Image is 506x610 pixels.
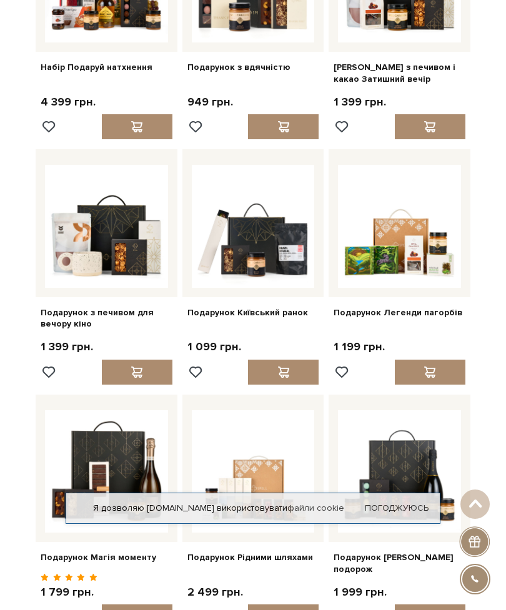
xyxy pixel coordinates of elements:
[41,585,97,599] p: 1 799 грн.
[41,62,172,73] a: Набір Подаруй натхнення
[41,95,96,109] p: 4 399 грн.
[41,307,172,330] a: Подарунок з печивом для вечору кіно
[187,95,233,109] p: 949 грн.
[334,340,385,354] p: 1 199 грн.
[287,503,344,513] a: файли cookie
[334,552,465,574] a: Подарунок [PERSON_NAME] подорож
[334,585,387,599] p: 1 999 грн.
[365,503,429,514] a: Погоджуюсь
[187,62,319,73] a: Подарунок з вдячністю
[41,552,172,563] a: Подарунок Магія моменту
[187,552,319,563] a: Подарунок Рідними шляхами
[187,307,319,318] a: Подарунок Київський ранок
[334,307,465,318] a: Подарунок Легенди пагорбів
[334,95,386,109] p: 1 399 грн.
[66,503,440,514] div: Я дозволяю [DOMAIN_NAME] використовувати
[334,62,465,84] a: [PERSON_NAME] з печивом і какао Затишний вечір
[187,340,241,354] p: 1 099 грн.
[41,340,93,354] p: 1 399 грн.
[187,585,243,599] p: 2 499 грн.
